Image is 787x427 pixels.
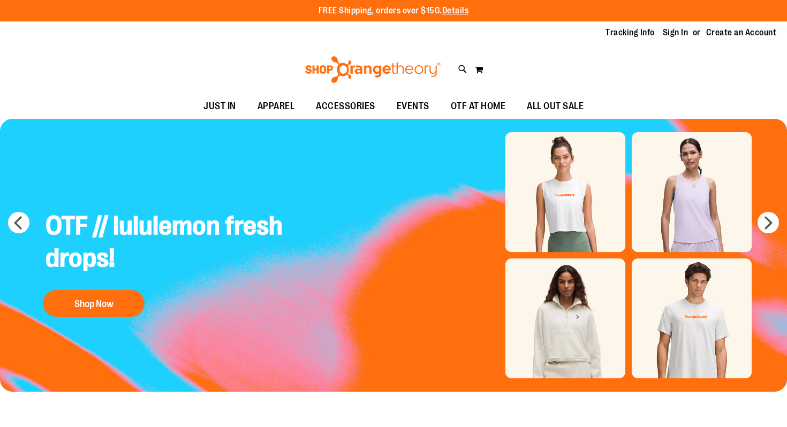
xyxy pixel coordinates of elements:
a: Sign In [663,27,688,39]
span: JUST IN [203,94,236,118]
span: ACCESSORIES [316,94,375,118]
button: prev [8,212,29,233]
span: EVENTS [397,94,429,118]
img: Shop Orangetheory [304,56,442,83]
a: OTF // lululemon fresh drops! Shop Now [37,202,291,322]
a: Create an Account [706,27,777,39]
h2: OTF // lululemon fresh drops! [37,202,291,285]
span: APPAREL [258,94,295,118]
button: Shop Now [43,290,145,317]
a: Tracking Info [606,27,655,39]
span: ALL OUT SALE [527,94,584,118]
button: next [758,212,779,233]
a: Details [442,6,469,16]
span: OTF AT HOME [451,94,506,118]
p: FREE Shipping, orders over $150. [319,5,469,17]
